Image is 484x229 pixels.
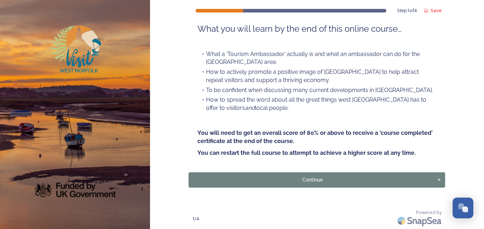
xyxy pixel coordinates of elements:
[453,198,473,218] button: Open Chat
[416,209,442,216] span: Powered by
[197,23,436,35] h2: What you will learn by the end of this online course…
[431,7,442,14] strong: Save
[192,215,199,222] span: 1 / 4
[197,68,436,84] li: How to actively promote a positive image of [GEOGRAPHIC_DATA] to help attract repeat visitors and...
[197,149,416,156] strong: You can restart the full course to attempt to achieve a higher score at any time.
[245,105,255,111] em: and
[192,176,433,184] div: Continue
[397,7,417,14] span: Step 1 of 4
[197,129,434,144] strong: You will need to get an overall score of 80% or above to receive a 'course completed' certificate...
[197,86,436,95] li: To be confident when discussing many current developments in [GEOGRAPHIC_DATA].
[197,50,436,66] li: What a 'Tourism Ambassador' actually is and what an ambassador can do for the [GEOGRAPHIC_DATA] a...
[189,172,445,188] button: Continue
[197,96,436,112] li: How to spread the word about all the great things west [GEOGRAPHIC_DATA] has to offer to visitors...
[395,212,445,229] img: SnapSea Logo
